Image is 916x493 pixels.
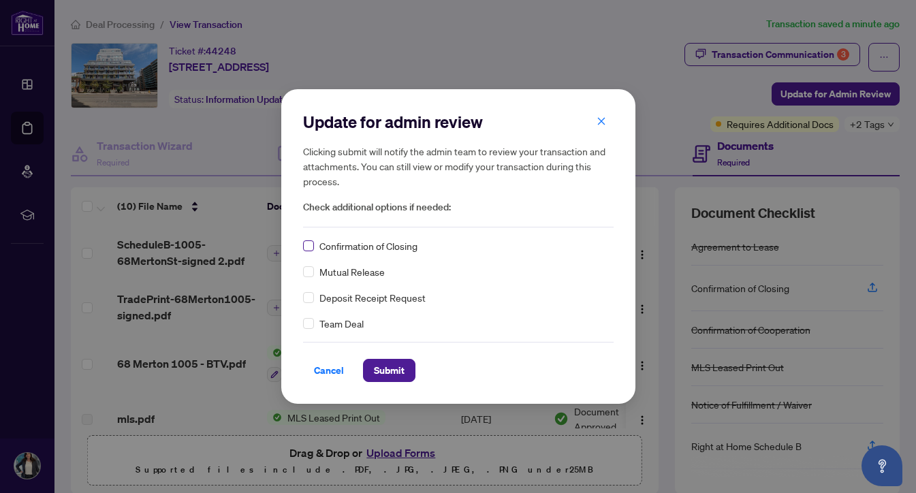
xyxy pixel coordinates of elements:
[319,316,364,331] span: Team Deal
[319,290,426,305] span: Deposit Receipt Request
[862,445,902,486] button: Open asap
[303,359,355,382] button: Cancel
[363,359,415,382] button: Submit
[597,116,606,126] span: close
[319,264,385,279] span: Mutual Release
[314,360,344,381] span: Cancel
[319,238,417,253] span: Confirmation of Closing
[303,144,614,189] h5: Clicking submit will notify the admin team to review your transaction and attachments. You can st...
[303,111,614,133] h2: Update for admin review
[303,200,614,215] span: Check additional options if needed:
[374,360,405,381] span: Submit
